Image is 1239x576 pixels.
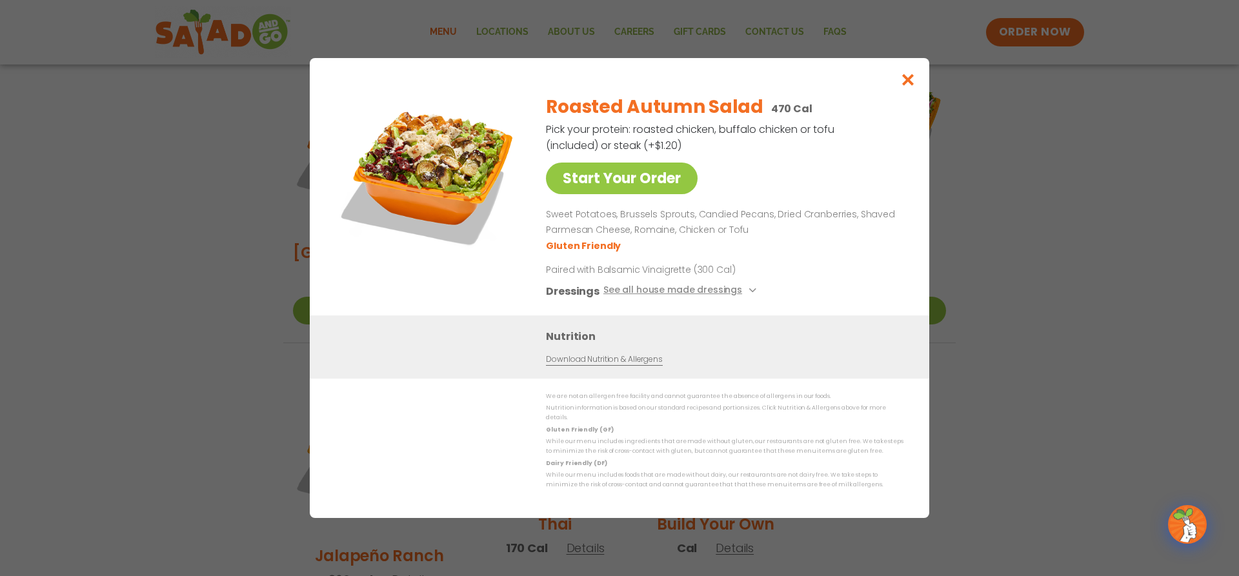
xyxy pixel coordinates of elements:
[546,283,599,299] h3: Dressings
[546,353,662,366] a: Download Nutrition & Allergens
[546,470,903,490] p: While our menu includes foods that are made without dairy, our restaurants are not dairy free. We...
[546,437,903,457] p: While our menu includes ingredients that are made without gluten, our restaurants are not gluten ...
[603,283,760,299] button: See all house made dressings
[546,403,903,423] p: Nutrition information is based on our standard recipes and portion sizes. Click Nutrition & Aller...
[887,58,929,101] button: Close modal
[771,101,812,117] p: 470 Cal
[1169,506,1205,542] img: wpChatIcon
[546,239,623,253] li: Gluten Friendly
[546,94,763,121] h2: Roasted Autumn Salad
[546,263,785,277] p: Paired with Balsamic Vinaigrette (300 Cal)
[339,84,519,264] img: Featured product photo for Roasted Autumn Salad
[546,207,898,238] p: Sweet Potatoes, Brussels Sprouts, Candied Pecans, Dried Cranberries, Shaved Parmesan Cheese, Roma...
[546,392,903,401] p: We are not an allergen free facility and cannot guarantee the absence of allergens in our foods.
[546,426,613,433] strong: Gluten Friendly (GF)
[546,163,698,194] a: Start Your Order
[546,459,607,467] strong: Dairy Friendly (DF)
[546,328,910,344] h3: Nutrition
[546,121,836,154] p: Pick your protein: roasted chicken, buffalo chicken or tofu (included) or steak (+$1.20)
